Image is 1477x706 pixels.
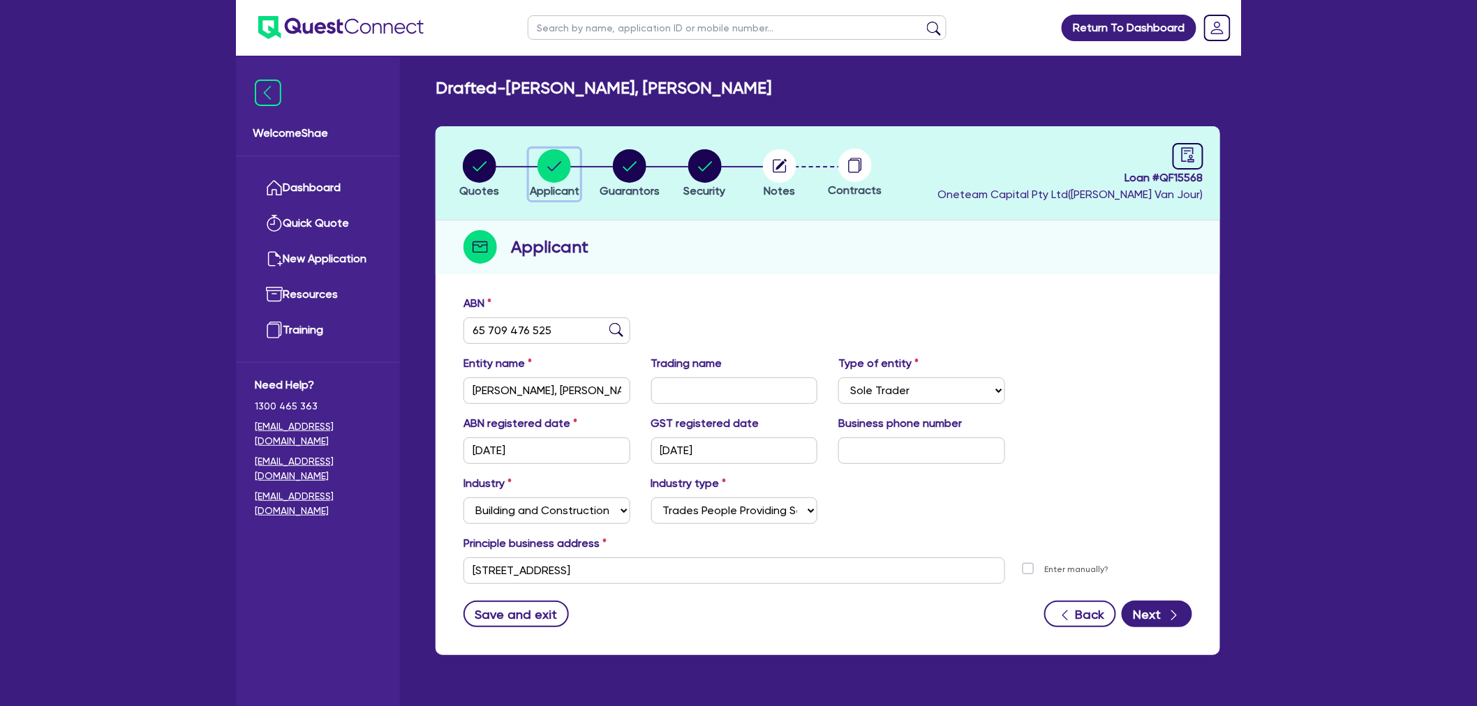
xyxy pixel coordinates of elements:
[266,215,283,232] img: quick-quote
[828,183,882,197] span: Contracts
[684,184,726,197] span: Security
[651,475,727,492] label: Industry type
[253,125,383,142] span: Welcome Shae
[463,295,491,312] label: ABN
[937,170,1203,186] span: Loan # QF15568
[258,16,424,39] img: quest-connect-logo-blue
[529,149,580,200] button: Applicant
[255,489,381,518] a: [EMAIL_ADDRESS][DOMAIN_NAME]
[651,415,759,432] label: GST registered date
[838,415,962,432] label: Business phone number
[1044,601,1116,627] button: Back
[255,419,381,449] a: [EMAIL_ADDRESS][DOMAIN_NAME]
[838,355,919,372] label: Type of entity
[459,184,499,197] span: Quotes
[937,188,1203,201] span: Oneteam Capital Pty Ltd ( [PERSON_NAME] Van Jour )
[609,323,623,337] img: abn-lookup icon
[255,206,381,241] a: Quick Quote
[651,355,722,372] label: Trading name
[463,437,630,464] input: DD / MM / YYYY
[459,149,500,200] button: Quotes
[266,250,283,267] img: new-application
[436,78,771,98] h2: Drafted - [PERSON_NAME], [PERSON_NAME]
[528,15,947,40] input: Search by name, application ID or mobile number...
[255,241,381,277] a: New Application
[599,149,660,200] button: Guarantors
[463,230,497,264] img: step-icon
[266,322,283,338] img: training
[651,437,818,464] input: DD / MM / YYYY
[266,286,283,303] img: resources
[600,184,660,197] span: Guarantors
[255,80,281,106] img: icon-menu-close
[530,184,579,197] span: Applicant
[1180,147,1196,163] span: audit
[1199,10,1235,46] a: Dropdown toggle
[255,399,381,414] span: 1300 465 363
[255,377,381,393] span: Need Help?
[463,475,512,492] label: Industry
[1045,563,1109,576] label: Enter manually?
[762,149,797,200] button: Notes
[463,601,569,627] button: Save and exit
[511,234,588,260] h2: Applicant
[1122,601,1192,627] button: Next
[683,149,727,200] button: Security
[463,535,607,552] label: Principle business address
[1062,15,1196,41] a: Return To Dashboard
[255,454,381,483] a: [EMAIL_ADDRESS][DOMAIN_NAME]
[764,184,796,197] span: Notes
[463,415,577,432] label: ABN registered date
[255,170,381,206] a: Dashboard
[255,277,381,313] a: Resources
[255,313,381,348] a: Training
[463,355,532,372] label: Entity name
